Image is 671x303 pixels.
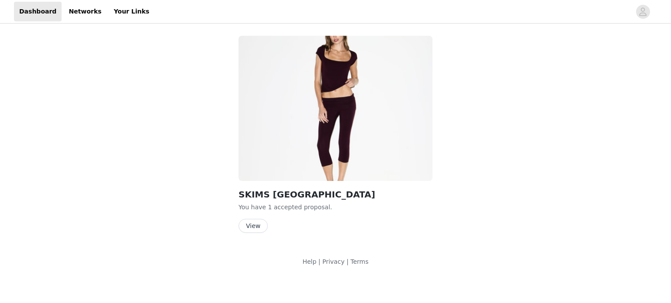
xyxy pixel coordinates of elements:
p: You have 1 accepted proposal . [239,203,432,212]
a: Help [302,258,316,265]
div: avatar [639,5,647,19]
h2: SKIMS [GEOGRAPHIC_DATA] [239,188,432,201]
a: Your Links [108,2,155,21]
button: View [239,219,268,233]
span: | [346,258,349,265]
a: Dashboard [14,2,62,21]
a: Networks [63,2,107,21]
a: Terms [350,258,368,265]
span: | [318,258,321,265]
a: Privacy [322,258,345,265]
img: SKIMS [239,36,432,181]
a: View [239,223,268,229]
